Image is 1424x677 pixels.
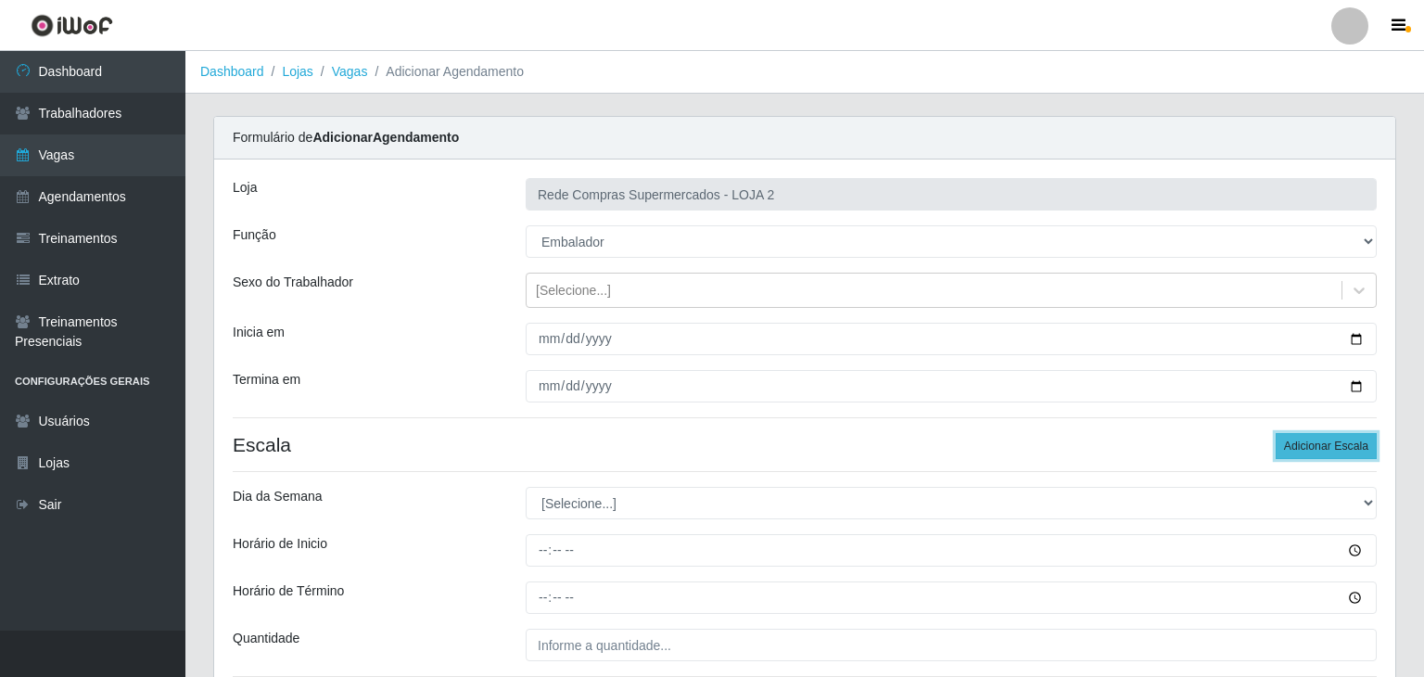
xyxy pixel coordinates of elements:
div: [Selecione...] [536,281,611,300]
label: Horário de Término [233,581,344,601]
button: Adicionar Escala [1276,433,1377,459]
h4: Escala [233,433,1377,456]
div: Formulário de [214,117,1395,160]
input: 00:00 [526,534,1377,567]
input: 00/00/0000 [526,323,1377,355]
strong: Adicionar Agendamento [312,130,459,145]
label: Sexo do Trabalhador [233,273,353,292]
label: Inicia em [233,323,285,342]
input: Informe a quantidade... [526,629,1377,661]
label: Termina em [233,370,300,390]
a: Lojas [282,64,312,79]
nav: breadcrumb [185,51,1424,94]
li: Adicionar Agendamento [367,62,524,82]
label: Horário de Inicio [233,534,327,554]
label: Dia da Semana [233,487,323,506]
label: Quantidade [233,629,299,648]
input: 00:00 [526,581,1377,614]
a: Vagas [332,64,368,79]
label: Função [233,225,276,245]
label: Loja [233,178,257,198]
input: 00/00/0000 [526,370,1377,402]
a: Dashboard [200,64,264,79]
img: CoreUI Logo [31,14,113,37]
